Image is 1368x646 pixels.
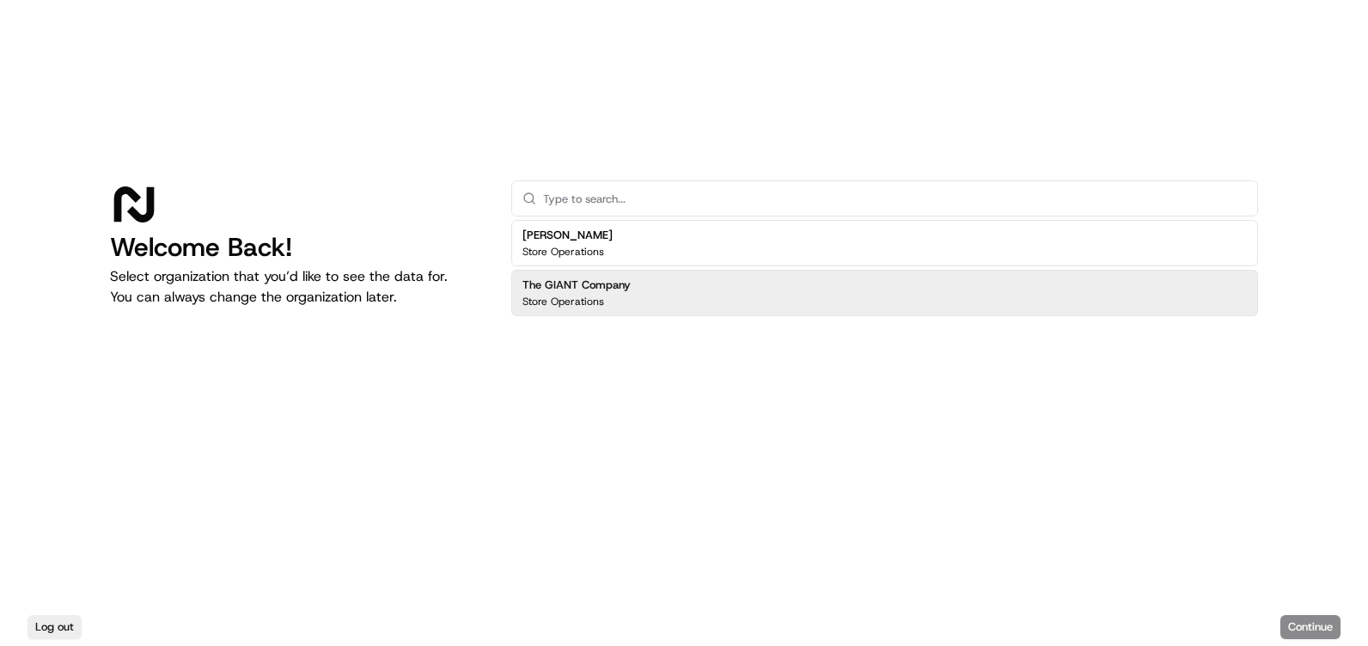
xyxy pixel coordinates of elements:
[110,266,484,308] p: Select organization that you’d like to see the data for. You can always change the organization l...
[522,277,631,293] h2: The GIANT Company
[110,232,484,263] h1: Welcome Back!
[522,228,613,243] h2: [PERSON_NAME]
[543,181,1247,216] input: Type to search...
[511,216,1258,320] div: Suggestions
[522,245,604,259] p: Store Operations
[522,295,604,308] p: Store Operations
[27,615,82,639] button: Log out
